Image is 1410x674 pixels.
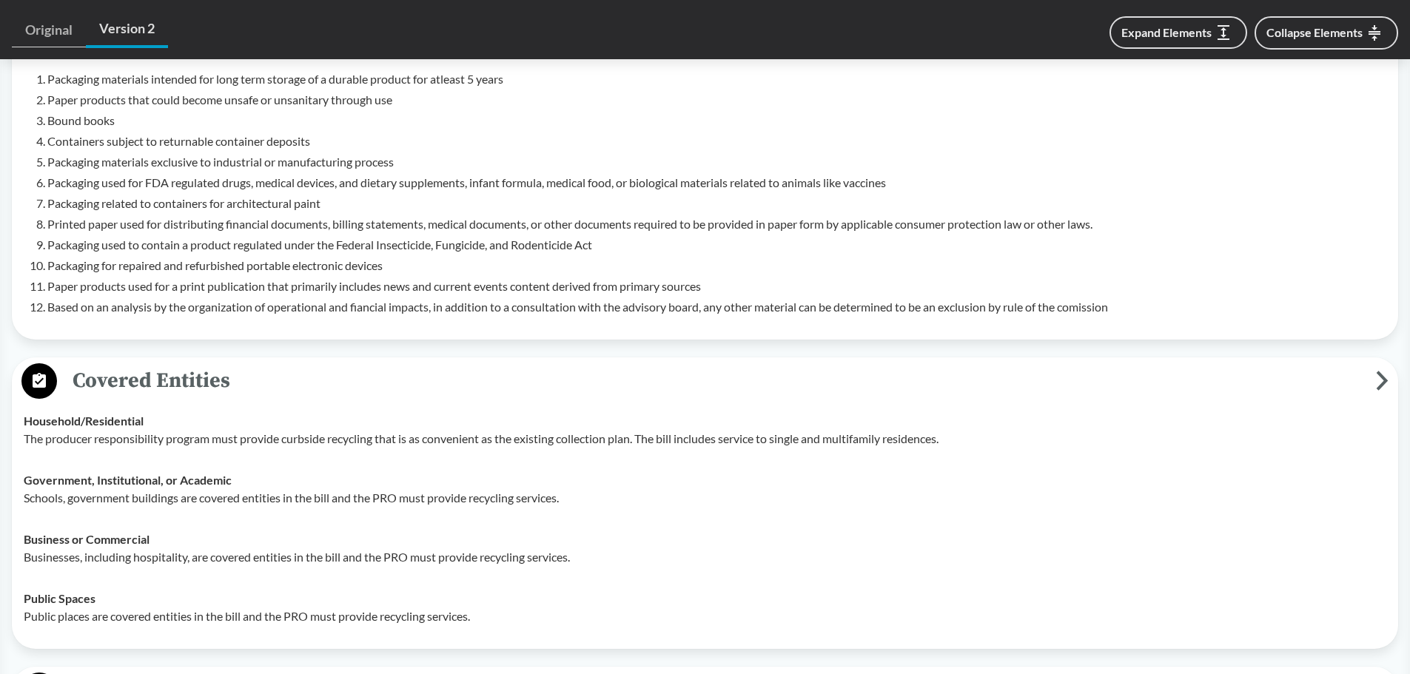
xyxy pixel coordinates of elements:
[47,236,1386,254] li: Packaging used to contain a product regulated under the Federal Insecticide, Fungicide, and Roden...
[47,215,1386,233] li: Printed paper used for distributing financial documents, billing statements, medical documents, o...
[47,132,1386,150] li: Containers subject to returnable container deposits
[24,489,1386,507] p: Schools, government buildings are covered entities in the bill and the PRO must provide recycling...
[1109,16,1247,49] button: Expand Elements
[24,591,95,605] strong: Public Spaces
[24,430,1386,448] p: The producer responsibility program must provide curbside recycling that is as convenient as the ...
[47,153,1386,171] li: Packaging materials exclusive to industrial or manufacturing process
[17,363,1393,400] button: Covered Entities
[47,70,1386,88] li: Packaging materials intended for long term storage of a durable product for atleast 5 years
[47,91,1386,109] li: Paper products that could become unsafe or unsanitary through use
[47,112,1386,129] li: Bound books
[24,548,1386,566] p: Businesses, including hospitality, are covered entities in the bill and the PRO must provide recy...
[47,277,1386,295] li: Paper products used for a print publication that primarily includes news and current events conte...
[12,13,86,47] a: Original
[57,364,1376,397] span: Covered Entities
[47,174,1386,192] li: Packaging used for FDA regulated drugs, medical devices, and dietary supplements, infant formula,...
[47,257,1386,274] li: Packaging for repaired and refurbished portable electronic devices
[24,607,1386,625] p: Public places are covered entities in the bill and the PRO must provide recycling services.
[47,298,1386,316] li: Based on an analysis by the organization of operational and fiancial impacts, in addition to a co...
[24,473,232,487] strong: Government, Institutional, or Academic
[24,532,150,546] strong: Business or Commercial
[47,195,1386,212] li: Packaging related to containers for architectural paint
[1255,16,1398,50] button: Collapse Elements
[24,414,144,428] strong: Household/​Residential
[86,12,168,48] a: Version 2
